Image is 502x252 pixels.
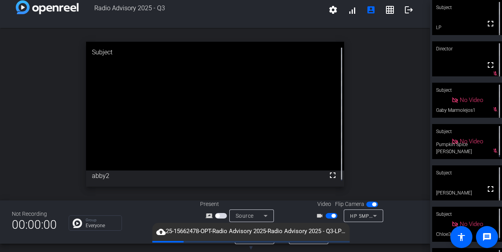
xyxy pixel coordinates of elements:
[335,200,364,208] span: Flip Camera
[482,232,492,242] mat-icon: message
[152,227,350,236] span: 25-15662478-OPT-Radio Advisory 2025-Radio Advisory 2025 - Q3-LP-2025-09-25-16-11-37-858-1.webm
[366,5,376,15] mat-icon: account_box
[16,0,79,14] img: white-gradient.svg
[486,19,495,28] mat-icon: fullscreen
[404,5,414,15] mat-icon: logout
[457,232,466,242] mat-icon: accessibility
[86,218,118,222] p: Group
[486,60,495,70] mat-icon: fullscreen
[350,213,418,219] span: HP 5MP Camera (30c9:0096)
[317,200,331,208] span: Video
[432,207,502,222] div: Subject
[12,215,57,234] span: 00:00:00
[156,227,166,237] mat-icon: cloud_upload
[200,222,279,230] div: Mic
[432,165,502,180] div: Subject
[328,170,337,180] mat-icon: fullscreen
[12,210,57,218] div: Not Recording
[236,213,254,219] span: Source
[432,41,502,56] div: Director
[460,220,483,228] span: No Video
[316,211,326,220] mat-icon: videocam_outline
[86,223,118,228] p: Everyone
[460,96,483,104] span: No Video
[200,200,279,208] div: Present
[279,222,326,230] div: Speaker
[432,83,502,98] div: Subject
[460,138,483,145] span: No Video
[86,42,344,63] div: Subject
[73,219,82,228] img: Chat Icon
[385,5,395,15] mat-icon: grid_on
[328,5,338,15] mat-icon: settings
[79,0,324,19] span: Radio Advisory 2025 - Q3
[343,0,362,19] button: signal_cellular_alt
[432,124,502,139] div: Subject
[206,211,215,220] mat-icon: screen_share_outline
[248,244,254,251] span: ▼
[486,184,495,194] mat-icon: fullscreen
